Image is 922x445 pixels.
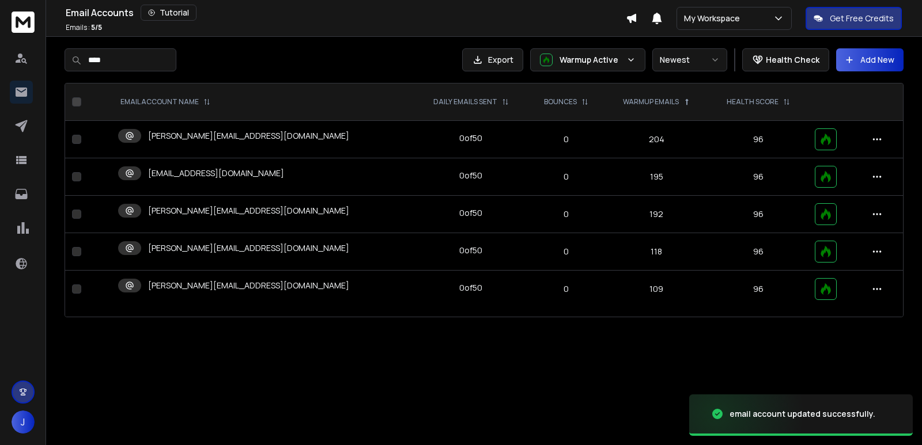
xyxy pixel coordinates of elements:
[91,22,102,32] span: 5 / 5
[709,233,808,271] td: 96
[535,283,597,295] p: 0
[709,121,808,158] td: 96
[684,13,745,24] p: My Workspace
[604,233,709,271] td: 118
[433,97,497,107] p: DAILY EMAILS SENT
[623,97,679,107] p: WARMUP EMAILS
[459,245,482,256] div: 0 of 50
[120,97,210,107] div: EMAIL ACCOUNT NAME
[709,196,808,233] td: 96
[604,158,709,196] td: 195
[462,48,523,71] button: Export
[652,48,727,71] button: Newest
[12,410,35,433] button: J
[66,23,102,32] p: Emails :
[535,208,597,220] p: 0
[604,121,709,158] td: 204
[535,134,597,145] p: 0
[742,48,829,71] button: Health Check
[148,205,349,216] p: [PERSON_NAME][EMAIL_ADDRESS][DOMAIN_NAME]
[459,207,482,219] div: 0 of 50
[709,271,808,308] td: 96
[148,242,349,254] p: [PERSON_NAME][EMAIL_ADDRESS][DOMAIN_NAME]
[459,132,482,144] div: 0 of 50
[148,168,284,179] p: [EMAIL_ADDRESS][DOMAIN_NAME]
[709,158,808,196] td: 96
[730,408,875,420] div: email account updated successfully.
[560,54,622,66] p: Warmup Active
[766,54,819,66] p: Health Check
[830,13,894,24] p: Get Free Credits
[141,5,197,21] button: Tutorial
[535,246,597,257] p: 0
[727,97,779,107] p: HEALTH SCORE
[148,280,349,291] p: [PERSON_NAME][EMAIL_ADDRESS][DOMAIN_NAME]
[459,282,482,294] div: 0 of 50
[544,97,577,107] p: BOUNCES
[604,196,709,233] td: 192
[535,171,597,182] p: 0
[806,7,902,30] button: Get Free Credits
[604,271,709,308] td: 109
[148,130,349,142] p: [PERSON_NAME][EMAIL_ADDRESS][DOMAIN_NAME]
[836,48,904,71] button: Add New
[459,170,482,181] div: 0 of 50
[66,5,626,21] div: Email Accounts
